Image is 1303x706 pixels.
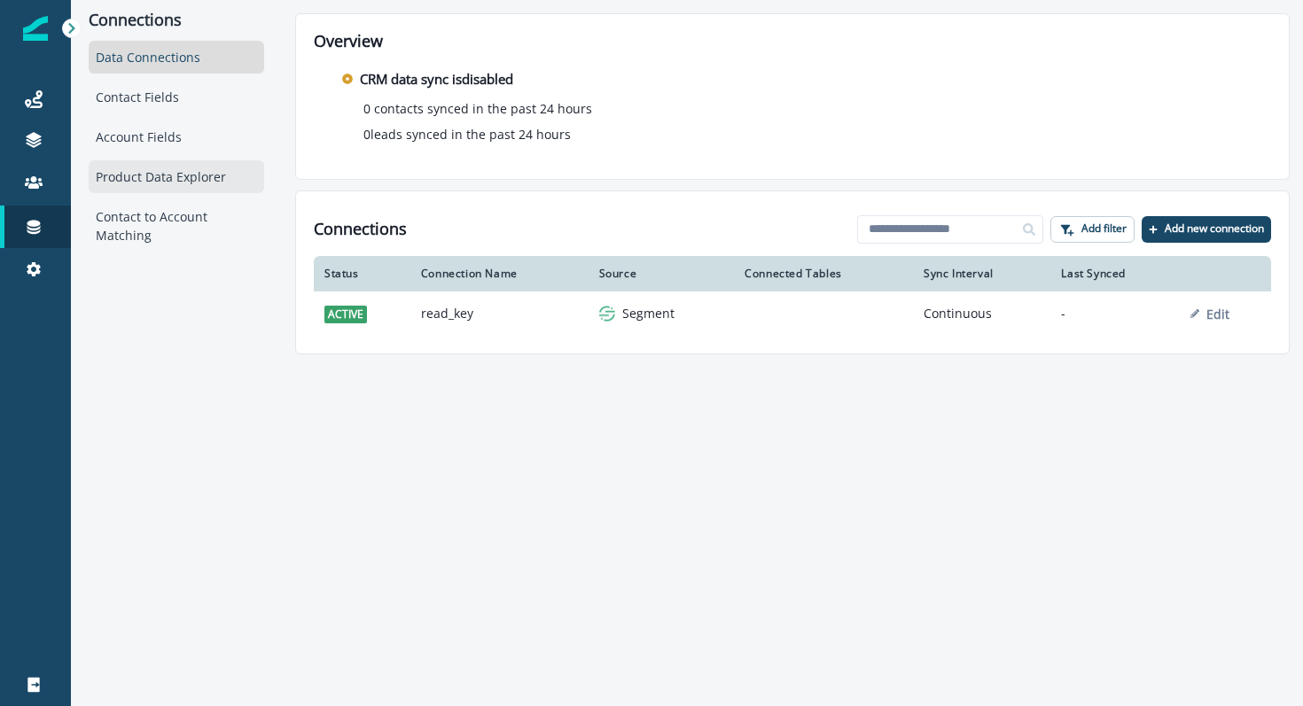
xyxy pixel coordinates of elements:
button: Edit [1190,306,1229,322]
p: Connections [89,11,264,30]
img: Inflection [23,16,48,41]
p: Segment [622,305,675,322]
h2: Overview [314,32,1271,51]
div: Source [599,267,724,281]
p: CRM data sync is disabled [360,69,513,89]
div: Sync Interval [924,267,1040,281]
p: Add filter [1081,222,1127,235]
div: Data Connections [89,41,264,74]
div: Product Data Explorer [89,160,264,193]
div: Last Synced [1061,267,1169,281]
a: activeread_keysegmentSegmentContinuous-Edit [314,291,1271,336]
div: Contact to Account Matching [89,200,264,252]
p: Edit [1206,306,1229,322]
div: Account Fields [89,120,264,153]
p: Add new connection [1165,222,1264,235]
span: active [324,306,367,323]
td: Continuous [913,291,1050,336]
p: 0 contacts synced in the past 24 hours [363,99,592,118]
td: read_key [410,291,589,336]
button: Add new connection [1142,216,1271,243]
div: Connected Tables [745,267,902,281]
p: 0 leads synced in the past 24 hours [363,125,571,144]
img: segment [599,306,615,322]
h1: Connections [314,220,407,239]
div: Connection Name [421,267,578,281]
div: Contact Fields [89,81,264,113]
p: - [1061,305,1169,322]
div: Status [324,267,400,281]
button: Add filter [1050,216,1135,243]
